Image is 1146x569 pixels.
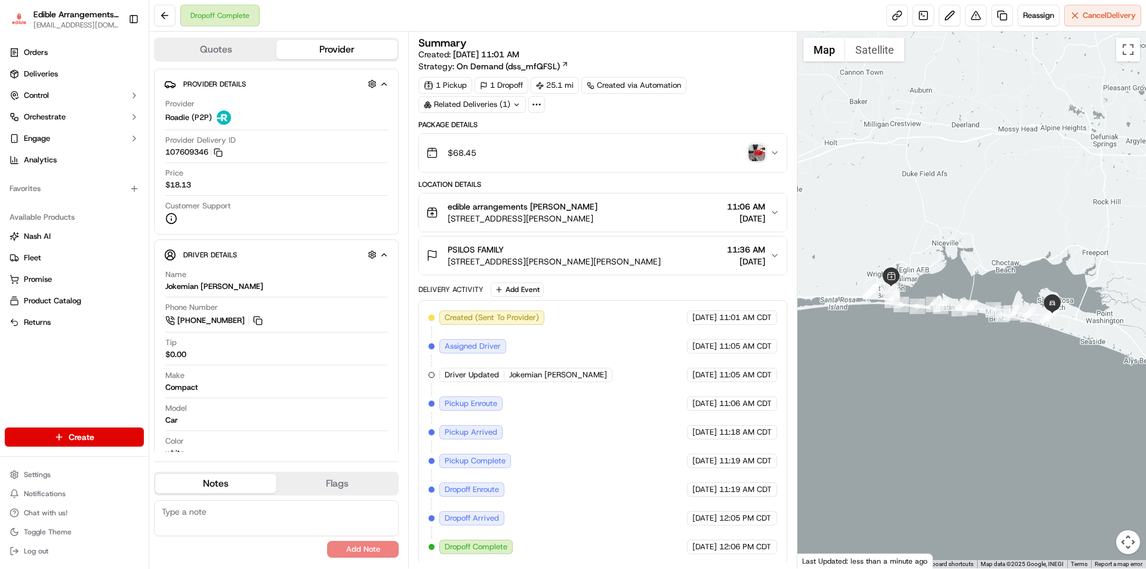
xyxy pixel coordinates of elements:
[24,253,41,263] span: Fleet
[165,135,236,146] span: Provider Delivery ID
[727,256,765,267] span: [DATE]
[719,456,772,466] span: 11:19 AM CDT
[457,60,569,72] a: On Demand (dss_mfQFSL)
[692,513,717,524] span: [DATE]
[448,147,476,159] span: $68.45
[24,133,50,144] span: Engage
[165,403,187,414] span: Model
[1023,10,1054,21] span: Reassign
[165,349,186,360] div: $0.00
[5,543,144,559] button: Log out
[165,269,186,280] span: Name
[24,47,48,58] span: Orders
[5,179,144,198] div: Favorites
[845,38,904,61] button: Show satellite imagery
[692,542,717,552] span: [DATE]
[24,231,51,242] span: Nash AI
[24,296,81,306] span: Product Catalog
[5,5,124,33] button: Edible Arrangements - Fort Walton Beach, FLEdible Arrangements - [GEOGRAPHIC_DATA][PERSON_NAME], ...
[165,147,223,158] button: 107609346
[951,301,967,316] div: 12
[217,110,231,125] img: roadie-logo-v2.jpg
[719,513,771,524] span: 12:05 PM CDT
[33,8,119,20] span: Edible Arrangements - [GEOGRAPHIC_DATA][PERSON_NAME], [GEOGRAPHIC_DATA]
[1116,530,1140,554] button: Map camera controls
[448,256,661,267] span: [STREET_ADDRESS][PERSON_NAME][PERSON_NAME]
[165,302,218,313] span: Phone Number
[165,448,184,459] div: white
[981,561,1064,567] span: Map data ©2025 Google, INEGI
[24,90,49,101] span: Control
[165,168,183,179] span: Price
[33,20,119,30] button: [EMAIL_ADDRESS][DOMAIN_NAME]
[445,427,497,438] span: Pickup Arrived
[445,398,497,409] span: Pickup Enroute
[24,155,57,165] span: Analytics
[165,370,184,381] span: Make
[5,248,144,267] button: Fleet
[418,38,467,48] h3: Summary
[155,40,276,59] button: Quotes
[692,484,717,495] span: [DATE]
[1095,561,1142,567] a: Report a map error
[445,370,499,380] span: Driver Updated
[692,427,717,438] span: [DATE]
[926,297,941,312] div: 10
[862,284,878,300] div: 3
[719,542,771,552] span: 12:06 PM CDT
[719,427,772,438] span: 11:18 AM CDT
[1045,306,1060,321] div: 19
[748,144,765,161] img: photo_proof_of_delivery image
[5,150,144,170] a: Analytics
[1071,561,1088,567] a: Terms (opens in new tab)
[177,315,245,326] span: [PHONE_NUMBER]
[475,77,528,94] div: 1 Dropoff
[581,77,686,94] div: Created via Automation
[24,69,58,79] span: Deliveries
[24,274,52,285] span: Promise
[692,312,717,323] span: [DATE]
[692,398,717,409] span: [DATE]
[800,553,840,568] img: Google
[165,112,212,123] span: Roadie (P2P)
[10,253,139,263] a: Fleet
[995,306,1011,321] div: 15
[448,201,597,213] span: edible arrangements [PERSON_NAME]
[418,180,787,189] div: Location Details
[910,299,925,314] div: 9
[457,60,560,72] span: On Demand (dss_mfQFSL)
[445,513,499,524] span: Dropoff Arrived
[24,546,48,556] span: Log out
[165,337,177,348] span: Tip
[719,312,772,323] span: 11:01 AM CDT
[5,524,144,540] button: Toggle Theme
[155,474,276,493] button: Notes
[5,107,144,127] button: Orchestrate
[5,466,144,483] button: Settings
[894,297,909,312] div: 8
[882,284,898,300] div: 5
[719,398,772,409] span: 11:06 AM CDT
[1004,305,1019,321] div: 16
[922,560,974,568] button: Keyboard shortcuts
[1018,5,1059,26] button: Reassign
[24,527,72,537] span: Toggle Theme
[24,508,67,518] span: Chat with us!
[985,302,1001,318] div: 14
[727,213,765,224] span: [DATE]
[165,382,198,393] div: Compact
[862,284,878,299] div: 1
[10,11,29,28] img: Edible Arrangements - Fort Walton Beach, FL
[1083,10,1136,21] span: Cancel Delivery
[448,244,504,256] span: PSILOS FAMILY
[5,270,144,289] button: Promise
[5,64,144,84] a: Deliveries
[24,317,51,328] span: Returns
[1116,38,1140,61] button: Toggle fullscreen view
[692,456,717,466] span: [DATE]
[5,43,144,62] a: Orders
[418,96,526,113] div: Related Deliveries (1)
[692,341,717,352] span: [DATE]
[165,281,263,292] div: Jokemian [PERSON_NAME]
[445,484,499,495] span: Dropoff Enroute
